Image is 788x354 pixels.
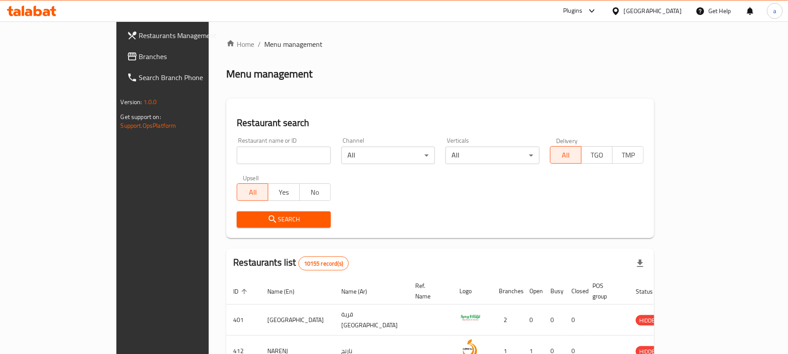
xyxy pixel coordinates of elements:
[492,305,522,336] td: 2
[121,111,161,123] span: Get support on:
[299,259,348,268] span: 10155 record(s)
[636,315,662,326] div: HIDDEN
[299,183,331,201] button: No
[543,278,564,305] th: Busy
[264,39,322,49] span: Menu management
[581,146,613,164] button: TGO
[452,278,492,305] th: Logo
[121,96,142,108] span: Version:
[616,149,640,161] span: TMP
[260,305,334,336] td: [GEOGRAPHIC_DATA]
[139,72,241,83] span: Search Branch Phone
[139,51,241,62] span: Branches
[241,186,265,199] span: All
[556,137,578,144] label: Delivery
[522,305,543,336] td: 0
[258,39,261,49] li: /
[139,30,241,41] span: Restaurants Management
[445,147,539,164] div: All
[243,175,259,181] label: Upsell
[233,286,250,297] span: ID
[120,67,248,88] a: Search Branch Phone
[636,286,664,297] span: Status
[267,286,306,297] span: Name (En)
[636,315,662,326] span: HIDDEN
[773,6,776,16] span: a
[272,186,296,199] span: Yes
[120,46,248,67] a: Branches
[237,147,331,164] input: Search for restaurant name or ID..
[522,278,543,305] th: Open
[237,183,268,201] button: All
[585,149,609,161] span: TGO
[341,286,378,297] span: Name (Ar)
[543,305,564,336] td: 0
[564,305,585,336] td: 0
[268,183,299,201] button: Yes
[233,256,349,270] h2: Restaurants list
[144,96,157,108] span: 1.0.0
[492,278,522,305] th: Branches
[564,278,585,305] th: Closed
[237,116,644,130] h2: Restaurant search
[459,307,481,329] img: Spicy Village
[624,6,682,16] div: [GEOGRAPHIC_DATA]
[237,211,331,228] button: Search
[120,25,248,46] a: Restaurants Management
[415,280,442,301] span: Ref. Name
[554,149,578,161] span: All
[334,305,408,336] td: قرية [GEOGRAPHIC_DATA]
[612,146,644,164] button: TMP
[303,186,327,199] span: No
[121,120,176,131] a: Support.OpsPlatform
[244,214,324,225] span: Search
[298,256,349,270] div: Total records count
[630,253,651,274] div: Export file
[226,67,312,81] h2: Menu management
[341,147,435,164] div: All
[226,39,654,49] nav: breadcrumb
[550,146,581,164] button: All
[563,6,582,16] div: Plugins
[592,280,618,301] span: POS group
